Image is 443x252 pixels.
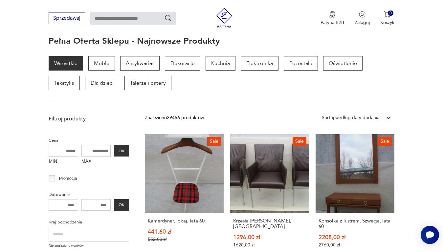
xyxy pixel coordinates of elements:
[49,191,129,198] p: Datowanie
[124,76,171,90] a: Talerze i patery
[359,11,365,18] img: Ikonka użytkownika
[49,219,129,226] p: Kraj pochodzenia
[233,242,306,248] p: 1620,00 zł
[321,11,344,26] a: Ikona medaluPatyna B2B
[49,56,83,71] a: Wszystkie
[145,114,204,121] div: Znaleziono 29456 produktów
[165,56,200,71] a: Dekoracje
[49,16,85,21] a: Sprzedawaj
[85,76,119,90] a: Dla dzieci
[81,157,111,167] label: MAX
[319,218,391,229] h3: Konsolka z lustrem, Szwecja, lata 60.
[384,11,390,18] img: Ikona koszyka
[59,175,77,182] p: Promocja
[380,19,394,26] p: Koszyk
[321,19,344,26] p: Patyna B2B
[164,14,172,22] button: Szukaj
[329,11,336,18] img: Ikona medalu
[233,218,306,229] h3: Krzesła [PERSON_NAME], [GEOGRAPHIC_DATA]
[214,8,234,28] img: Patyna - sklep z meblami i dekoracjami vintage
[114,145,129,157] button: OK
[241,56,278,71] a: Elektronika
[355,11,370,26] button: Zaloguj
[148,237,221,242] p: 552,00 zł
[421,226,439,244] iframe: Smartsupp widget button
[49,243,129,248] p: Nie znaleziono wyników
[355,19,370,26] p: Zaloguj
[114,199,129,211] button: OK
[284,56,318,71] a: Pozostałe
[49,115,129,122] p: Filtruj produkty
[148,229,221,235] p: 441,60 zł
[49,36,220,46] h1: Pełna oferta sklepu - najnowsze produkty
[323,56,363,71] a: Oświetlenie
[322,114,379,121] div: Sortuj według daty dodania
[49,12,85,24] button: Sprzedawaj
[49,137,129,144] p: Cena
[321,11,344,26] button: Patyna B2B
[148,218,221,224] h3: Kamerdyner, lokaj, lata 60.
[319,242,391,248] p: 2760,00 zł
[388,10,393,16] div: 0
[233,235,306,240] p: 1296,00 zł
[88,56,115,71] a: Meble
[49,157,78,167] label: MIN
[380,11,394,26] button: 0Koszyk
[206,56,235,71] a: Kuchnia
[120,56,160,71] a: Antykwariat
[49,76,80,90] a: Tekstylia
[319,235,391,240] p: 2208,00 zł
